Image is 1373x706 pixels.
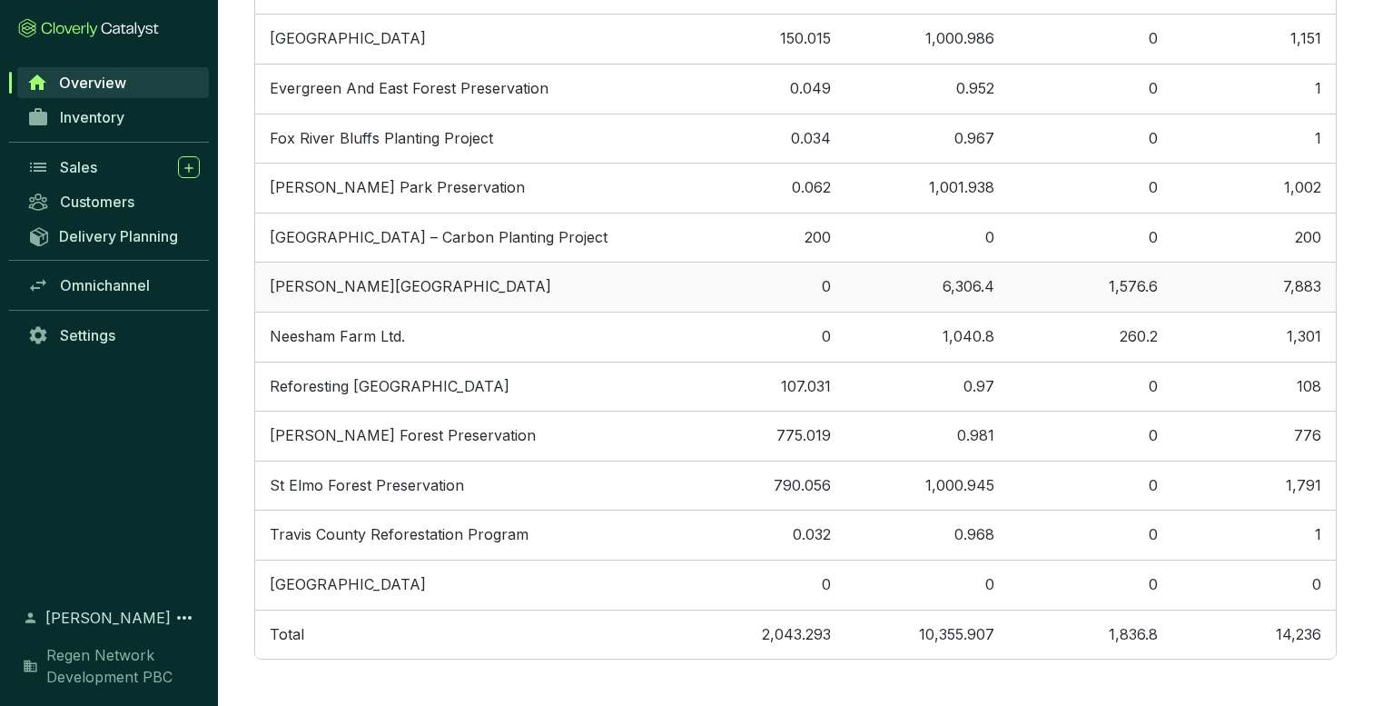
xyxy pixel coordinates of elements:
[1172,560,1336,610] td: 0
[1009,461,1172,511] td: 0
[18,152,209,183] a: Sales
[845,163,1009,213] td: 1,001.938
[682,411,845,461] td: 775.019
[60,326,115,344] span: Settings
[1009,411,1172,461] td: 0
[845,262,1009,312] td: 6,306.4
[1172,14,1336,64] td: 1,151
[1172,213,1336,263] td: 200
[682,163,845,213] td: 0.062
[255,64,682,114] td: Evergreen And East Forest Preservation
[60,276,150,294] span: Omnichannel
[1172,163,1336,213] td: 1,002
[845,64,1009,114] td: 0.952
[1009,114,1172,164] td: 0
[60,108,124,126] span: Inventory
[682,560,845,610] td: 0
[845,461,1009,511] td: 1,000.945
[1172,262,1336,312] td: 7,883
[845,610,1009,660] td: 10,355.907
[46,644,200,688] span: Regen Network Development PBC
[18,186,209,217] a: Customers
[845,213,1009,263] td: 0
[1009,262,1172,312] td: 1,576.6
[17,67,209,98] a: Overview
[1009,213,1172,263] td: 0
[59,74,126,92] span: Overview
[682,64,845,114] td: 0.049
[682,510,845,560] td: 0.032
[255,362,682,412] td: Reforesting Des Moines
[1009,510,1172,560] td: 0
[18,320,209,351] a: Settings
[845,560,1009,610] td: 0
[682,114,845,164] td: 0.034
[60,193,134,211] span: Customers
[255,610,682,660] td: Total
[1172,411,1336,461] td: 776
[18,102,209,133] a: Inventory
[18,270,209,301] a: Omnichannel
[682,14,845,64] td: 150.015
[60,158,97,176] span: Sales
[255,213,682,263] td: Lake County Forest Preserve District – Carbon Planting Project
[845,114,1009,164] td: 0.967
[682,213,845,263] td: 200
[845,362,1009,412] td: 0.97
[1172,64,1336,114] td: 1
[255,163,682,213] td: Harvey Manning Park Preservation
[682,362,845,412] td: 107.031
[255,262,682,312] td: Marston Lodge
[18,221,209,251] a: Delivery Planning
[845,411,1009,461] td: 0.981
[682,262,845,312] td: 0
[255,510,682,560] td: Travis County Reforestation Program
[1172,461,1336,511] td: 1,791
[682,461,845,511] td: 790.056
[845,312,1009,362] td: 1,040.8
[1009,362,1172,412] td: 0
[1009,14,1172,64] td: 0
[255,312,682,362] td: Neesham Farm Ltd.
[1009,560,1172,610] td: 0
[255,461,682,511] td: St Elmo Forest Preservation
[255,114,682,164] td: Fox River Bluffs Planting Project
[1172,312,1336,362] td: 1,301
[1172,362,1336,412] td: 108
[845,510,1009,560] td: 0.968
[59,227,178,245] span: Delivery Planning
[682,610,845,660] td: 2,043.293
[1009,163,1172,213] td: 0
[1172,114,1336,164] td: 1
[45,607,171,629] span: [PERSON_NAME]
[255,411,682,461] td: Sandy Cross Forest Preservation
[1009,64,1172,114] td: 0
[682,312,845,362] td: 0
[845,14,1009,64] td: 1,000.986
[1009,312,1172,362] td: 260.2
[255,560,682,610] td: Treasure Valley Municipal Parks
[1172,610,1336,660] td: 14,236
[1009,610,1172,660] td: 1,836.8
[1172,510,1336,560] td: 1
[255,14,682,64] td: Buena Vista Heights Conservation Area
